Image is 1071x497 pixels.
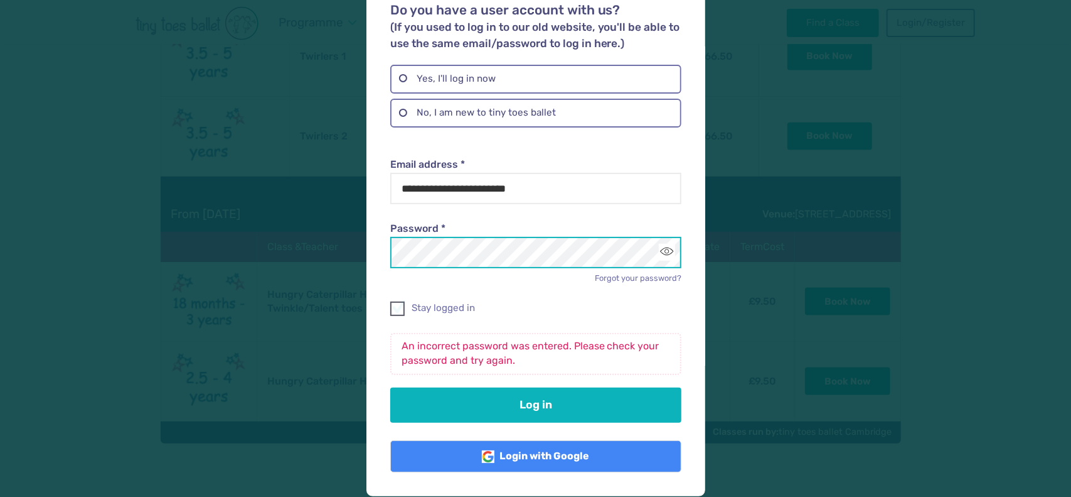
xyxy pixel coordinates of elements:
button: Toggle password visibility [659,244,676,261]
small: (If you used to log in to our old website, you'll be able to use the same email/password to log i... [390,21,680,50]
a: Login with Google [390,440,681,473]
label: No, I am new to tiny toes ballet [390,99,681,128]
label: Yes, I'll log in now [390,65,681,94]
button: Log in [390,388,681,423]
label: Stay logged in [390,302,681,315]
label: Email address * [390,158,681,172]
a: Forgot your password? [595,273,681,283]
p: An incorrect password was entered. Please check your password and try again. [390,333,681,374]
h2: Do you have a user account with us? [390,3,681,52]
img: Google Logo [482,451,494,463]
label: Password * [390,222,681,236]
